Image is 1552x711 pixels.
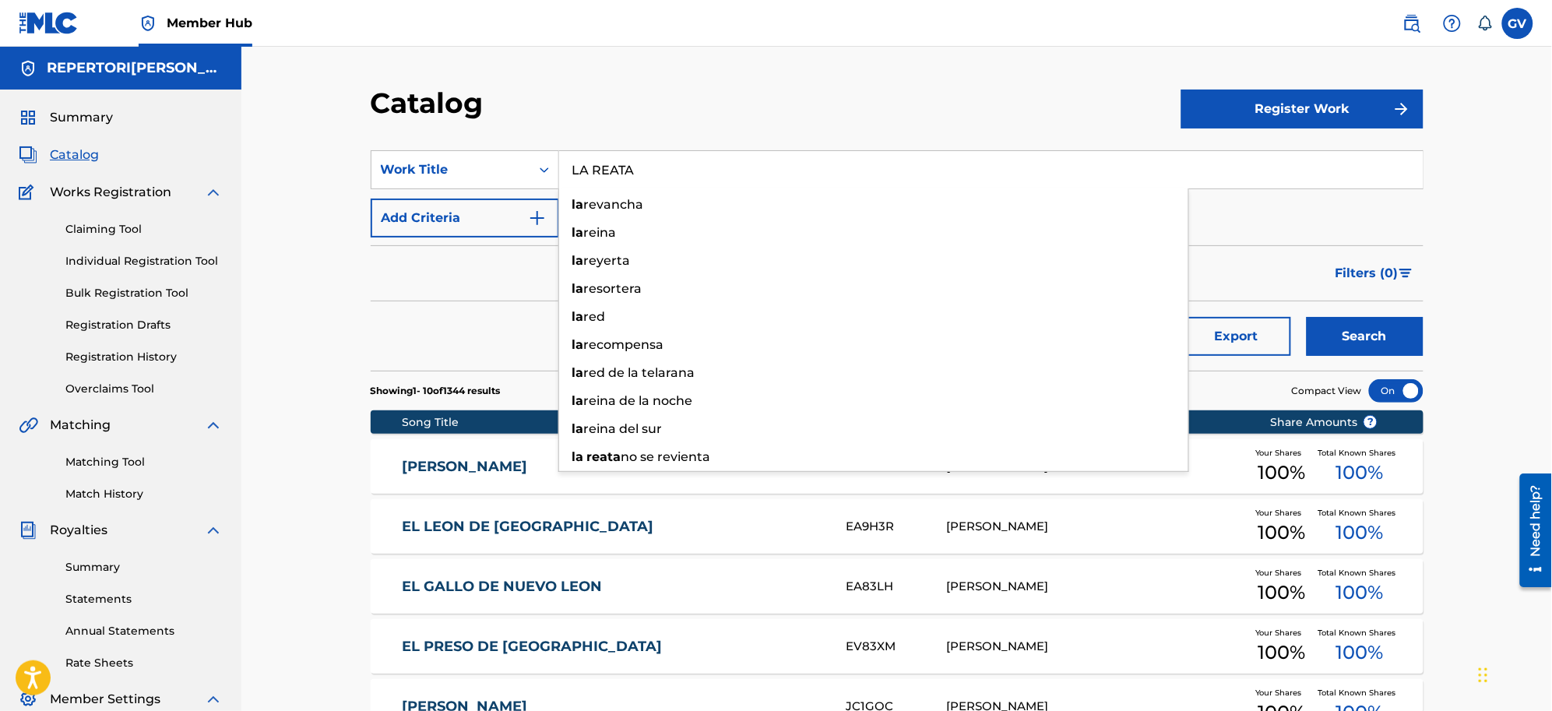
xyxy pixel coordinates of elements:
a: Individual Registration Tool [65,253,223,269]
span: Your Shares [1256,447,1308,459]
span: Works Registration [50,183,171,202]
div: Notifications [1477,16,1493,31]
div: [PERSON_NAME] [946,578,1246,596]
a: Registration Drafts [65,317,223,333]
div: Song Title [402,414,826,431]
a: Registration History [65,349,223,365]
a: Rate Sheets [65,655,223,671]
a: SummarySummary [19,108,113,127]
strong: la [572,365,584,380]
span: Your Shares [1256,687,1308,699]
span: reina del sur [584,421,663,436]
span: no se revienta [621,449,711,464]
h5: REPERTORIO VEGA [47,59,223,77]
img: Summary [19,108,37,127]
span: reina de la noche [584,393,693,408]
div: Widget de chat [1474,636,1552,711]
a: Overclaims Tool [65,381,223,397]
span: Total Known Shares [1318,567,1402,579]
iframe: Resource Center [1508,468,1552,593]
span: Member Hub [167,14,252,32]
span: Catalog [50,146,99,164]
strong: la [572,253,584,268]
img: help [1443,14,1462,33]
span: reyerta [584,253,631,268]
span: 100 % [1258,459,1306,487]
span: Total Known Shares [1318,447,1402,459]
strong: la [572,225,584,240]
span: 100 % [1258,639,1306,667]
a: EL PRESO DE [GEOGRAPHIC_DATA] [402,638,825,656]
strong: la [572,197,584,212]
div: Arrastrar [1479,652,1488,699]
div: User Menu [1502,8,1533,39]
button: Search [1307,317,1424,356]
div: EV83XM [846,638,946,656]
strong: la [572,421,584,436]
div: [PERSON_NAME] [946,638,1246,656]
span: revancha [584,197,644,212]
span: Member Settings [50,690,160,709]
strong: la [572,449,584,464]
span: resortera [584,281,642,296]
strong: la [572,337,584,352]
a: EL LEON DE [GEOGRAPHIC_DATA] [402,518,825,536]
a: Public Search [1396,8,1427,39]
img: expand [204,521,223,540]
a: CatalogCatalog [19,146,99,164]
div: EA83LH [846,578,946,596]
a: Matching Tool [65,454,223,470]
span: Compact View [1292,384,1362,398]
span: reina [584,225,617,240]
img: f7272a7cc735f4ea7f67.svg [1392,100,1411,118]
span: 100 % [1258,519,1306,547]
a: Bulk Registration Tool [65,285,223,301]
a: Statements [65,591,223,607]
a: EL GALLO DE NUEVO LEON [402,578,825,596]
img: Catalog [19,146,37,164]
span: 100 % [1336,579,1384,607]
strong: la [572,393,584,408]
span: red de la telarana [584,365,695,380]
div: Work Title [381,160,521,179]
p: Showing 1 - 10 of 1344 results [371,384,501,398]
span: Your Shares [1256,567,1308,579]
button: Add Criteria [371,199,559,238]
img: expand [204,183,223,202]
span: Total Known Shares [1318,627,1402,639]
button: Export [1182,317,1291,356]
span: Royalties [50,521,107,540]
span: 100 % [1336,459,1384,487]
span: Your Shares [1256,507,1308,519]
iframe: Chat Widget [1474,636,1552,711]
div: Help [1437,8,1468,39]
span: Your Shares [1256,627,1308,639]
span: 100 % [1258,579,1306,607]
span: Filters ( 0 ) [1336,264,1399,283]
a: Claiming Tool [65,221,223,238]
img: Accounts [19,59,37,78]
a: Match History [65,486,223,502]
img: MLC Logo [19,12,79,34]
img: search [1402,14,1421,33]
button: Register Work [1181,90,1424,128]
strong: reata [587,449,621,464]
img: Royalties [19,521,37,540]
strong: la [572,281,584,296]
span: Summary [50,108,113,127]
div: [PERSON_NAME] [946,518,1246,536]
img: Member Settings [19,690,37,709]
a: Summary [65,559,223,575]
span: 100 % [1336,639,1384,667]
img: Works Registration [19,183,39,202]
img: Top Rightsholder [139,14,157,33]
img: Matching [19,416,38,435]
span: 100 % [1336,519,1384,547]
span: Total Known Shares [1318,687,1402,699]
span: recompensa [584,337,664,352]
span: Total Known Shares [1318,507,1402,519]
h2: Catalog [371,86,491,121]
div: EA9H3R [846,518,946,536]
